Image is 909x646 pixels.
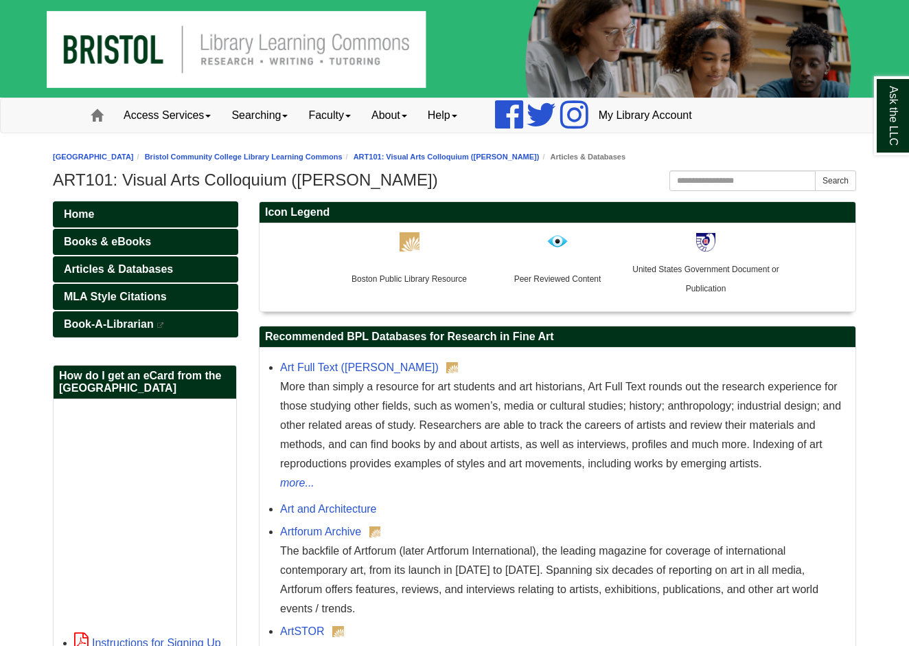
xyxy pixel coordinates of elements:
[53,284,238,310] a: MLA Style Citations
[53,201,238,227] a: Home
[815,170,856,191] button: Search
[113,98,221,133] a: Access Services
[280,625,325,637] a: ArtSTOR
[280,542,849,619] div: The backfile of Artforum (later Artforum International), the leading magazine for coverage of int...
[53,229,238,255] a: Books & eBooks
[546,230,568,252] img: http://lgimages.s3.amazonaws.com/data/imagemanager/89541/peer_review_icon.png
[354,153,540,161] a: ART101: Visual Arts Colloquium ([PERSON_NAME])
[53,153,134,161] a: [GEOGRAPHIC_DATA]
[632,265,779,293] span: United States Government Document or Publication
[446,362,458,373] img: Boston Public Library
[64,236,151,247] span: Books & eBooks
[260,202,855,223] h2: Icon Legend
[64,208,94,220] span: Home
[696,233,715,252] img: http://lgimages.s3.amazonaws.com/data/imagemanager/89541/government_document.jpg
[352,274,467,284] span: Boston Public Library Resource
[53,170,856,190] h1: ART101: Visual Arts Colloquium ([PERSON_NAME])
[298,98,361,133] a: Faculty
[64,263,173,275] span: Articles & Databases
[417,98,468,133] a: Help
[53,256,238,282] a: Articles & Databases
[280,503,377,515] a: Art and Architecture
[64,291,167,302] span: MLA Style Citations
[361,98,417,133] a: About
[53,311,238,337] a: Book-A-Librarian
[53,151,856,164] nav: breadcrumb
[332,626,344,637] img: Boston Public Library
[64,318,154,330] span: Book-A-Librarian
[280,361,439,373] a: Art Full Text ([PERSON_NAME])
[369,526,381,537] img: Boston Public Library
[280,526,361,537] a: Artforum Archive
[54,366,236,399] h2: How do I get an eCard from the [GEOGRAPHIC_DATA]
[400,232,419,252] img: http://lgimages.s3.amazonaws.com/data/imagemanager/89541/bpl.png
[157,322,165,328] i: This link opens in a new window
[514,274,601,284] span: Peer Reviewed Content
[221,98,298,133] a: Searching
[280,474,849,493] a: more...
[539,151,625,164] li: Articles & Databases
[260,326,855,348] h2: Recommended BPL Databases for Research in Fine Art
[280,377,849,474] div: More than simply a resource for art students and art historians, Art Full Text rounds out the res...
[60,406,229,623] iframe: YouTube video player
[145,153,343,161] a: Bristol Community College Library Learning Commons
[588,98,702,133] a: My Library Account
